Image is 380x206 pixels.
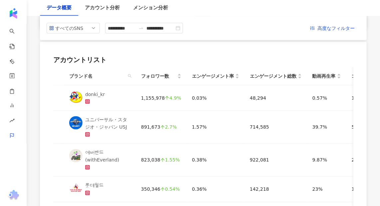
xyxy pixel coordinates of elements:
div: メンション分析 [133,4,168,12]
a: KOL Avatardonki_kr [69,91,130,105]
a: KOL Avatar롯데월드 [69,182,130,197]
div: donki_kr [85,91,105,98]
th: エンゲージメント総数 [245,67,307,85]
div: 에버랜드(withEverland) [85,149,130,164]
span: search [128,74,132,78]
span: コンテンツ [352,72,375,80]
div: アカウント分析 [85,4,120,12]
div: 0.36% [192,186,239,193]
span: arrow-up [165,96,169,100]
div: 9.87% [312,156,341,164]
img: KOL Avatar [69,116,83,130]
div: ユニバーサル・スタジオ・ジャパン USJ [85,116,130,131]
span: フォロワー数 [141,72,176,80]
th: 動画再生率 [307,67,346,85]
div: 1.55% [160,158,180,162]
button: 高度なフィルター [305,23,360,33]
div: 350,346 [141,186,181,193]
a: KOL Avatar에버랜드(withEverland) [69,149,130,171]
div: 롯데월드 [85,182,104,189]
span: to [138,25,144,31]
div: 891,673 [141,124,181,131]
div: 823,038 [141,156,181,164]
div: 0.03% [192,94,239,102]
img: logo icon [8,8,19,19]
img: chrome extension [7,190,20,201]
a: KOL Avatarユニバーサル・スタジオ・ジャパン USJ [69,116,130,138]
span: エンゲージメント率 [192,72,234,80]
div: 23% [312,186,341,193]
span: arrow-up [160,125,165,130]
div: 142,218 [250,186,302,193]
div: 0.38% [192,156,239,164]
div: アカウントリスト [53,55,353,64]
span: arrow-up [160,187,165,192]
span: 高度なフィルター [317,23,355,34]
div: 48,294 [250,94,302,102]
div: 1.57% [192,124,239,131]
div: 0.54% [160,187,180,192]
div: 2.7% [160,125,177,130]
div: データ概要 [47,4,72,12]
span: search [126,71,133,81]
span: swap-right [138,25,144,31]
img: KOL Avatar [69,149,83,162]
div: 39.7% [312,124,341,131]
img: KOL Avatar [69,91,83,104]
div: 922,081 [250,156,302,164]
span: rise [9,114,15,129]
div: 714,585 [250,124,302,131]
th: エンゲージメント率 [187,67,245,85]
a: search [9,24,23,96]
span: arrow-up [160,158,165,162]
div: 1,155,978 [141,94,181,102]
div: 0.57% [312,94,341,102]
div: 4.9% [165,96,181,100]
div: すべてのSNS [55,23,77,33]
span: 動画再生率 [312,72,336,80]
th: フォロワー数 [136,67,187,85]
span: エンゲージメント総数 [250,72,296,80]
span: ブランド名 [69,72,125,80]
img: KOL Avatar [69,182,83,195]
